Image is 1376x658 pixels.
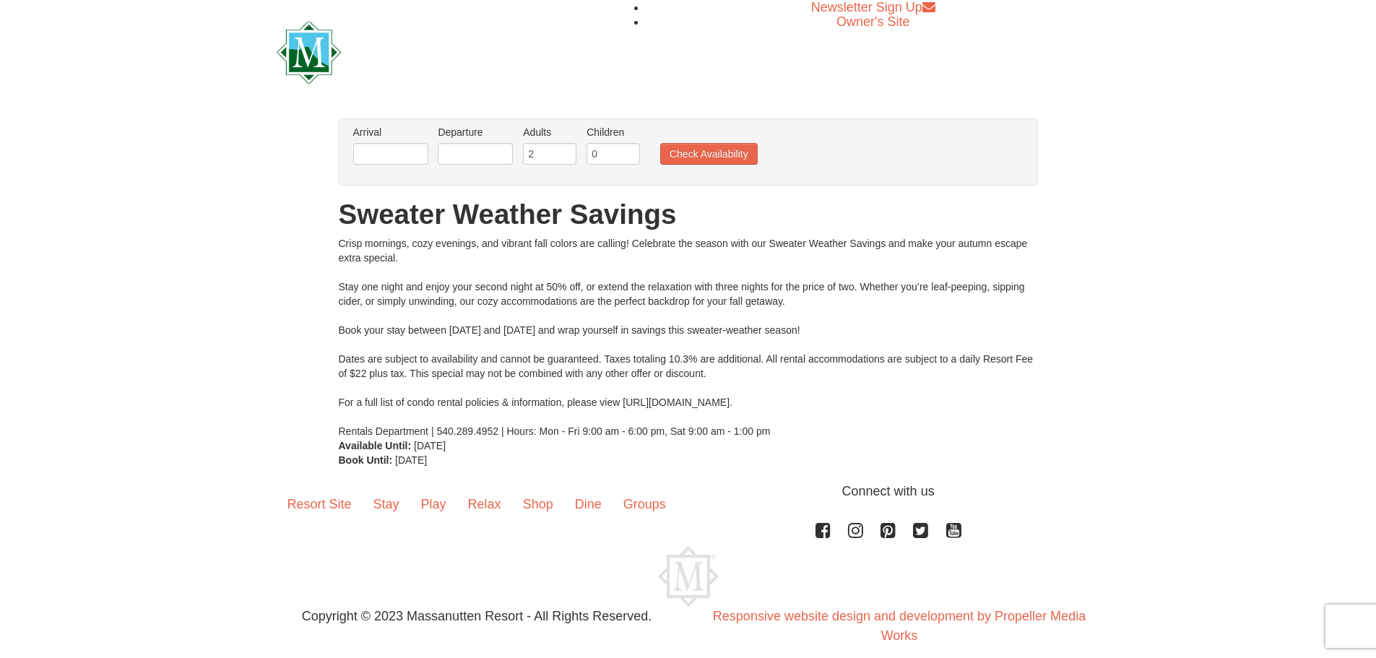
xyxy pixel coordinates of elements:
[457,482,512,527] a: Relax
[658,546,719,607] img: Massanutten Resort Logo
[660,143,758,165] button: Check Availability
[277,482,1100,501] p: Connect with us
[277,482,363,527] a: Resort Site
[414,440,446,451] span: [DATE]
[339,454,393,466] strong: Book Until:
[363,482,410,527] a: Stay
[512,482,564,527] a: Shop
[353,125,428,139] label: Arrival
[410,482,457,527] a: Play
[339,440,412,451] strong: Available Until:
[713,609,1086,643] a: Responsive website design and development by Propeller Media Works
[339,236,1038,438] div: Crisp mornings, cozy evenings, and vibrant fall colors are calling! Celebrate the season with our...
[587,125,640,139] label: Children
[438,125,513,139] label: Departure
[564,482,613,527] a: Dine
[395,454,427,466] span: [DATE]
[836,14,909,29] a: Owner's Site
[277,21,607,84] img: Massanutten Resort Logo
[277,33,607,67] a: Massanutten Resort
[266,607,688,626] p: Copyright © 2023 Massanutten Resort - All Rights Reserved.
[613,482,677,527] a: Groups
[523,125,576,139] label: Adults
[339,200,1038,229] h1: Sweater Weather Savings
